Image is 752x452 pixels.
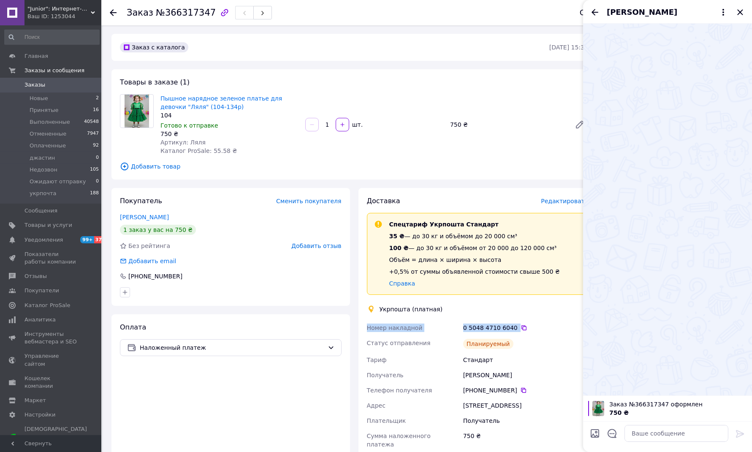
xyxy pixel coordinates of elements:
span: Ожидают отправку [30,178,86,185]
div: [PERSON_NAME] [462,368,590,383]
span: 37 [94,236,104,243]
span: Настройки [24,411,55,419]
span: Кошелек компании [24,375,78,390]
span: 188 [90,190,99,197]
span: Управление сайтом [24,352,78,368]
div: 750 ₴ [447,119,568,131]
span: Заказы и сообщения [24,67,84,74]
span: Спецтариф Укрпошта Стандарт [389,221,499,228]
span: 750 ₴ [609,409,629,416]
div: Ваш ID: 1253044 [27,13,101,20]
span: 2 [96,95,99,102]
span: [PERSON_NAME] [607,7,677,18]
span: 92 [93,142,99,150]
span: Недозвон [30,166,57,174]
span: Наложенный платеж [140,343,324,352]
button: Назад [590,7,600,17]
span: Статус отправления [367,340,431,346]
span: Номер накладной [367,324,423,331]
div: [PHONE_NUMBER] [128,272,183,280]
div: 0 5048 4710 6040 [463,324,588,332]
span: Главная [24,52,48,60]
span: Покупатель [120,197,162,205]
span: 16 [93,106,99,114]
span: укрпочта [30,190,56,197]
span: 0 [96,154,99,162]
span: Показатели работы компании [24,251,78,266]
span: Отмененные [30,130,66,138]
div: [PHONE_NUMBER] [463,386,588,395]
span: Маркет [24,397,46,404]
div: Вернуться назад [110,8,117,17]
span: Каталог ProSale [24,302,70,309]
div: 104 [160,111,299,120]
div: 750 ₴ [160,130,299,138]
span: Каталог ProSale: 55.58 ₴ [160,147,237,154]
span: Товары в заказе (1) [120,78,190,86]
span: Уведомления [24,236,63,244]
span: Получатель [367,372,404,378]
span: Добавить товар [120,162,588,171]
span: Артикул: Ляля [160,139,206,146]
span: Тариф [367,357,387,363]
span: Выполненные [30,118,70,126]
input: Поиск [4,30,100,45]
div: Добавить email [128,257,177,265]
div: Укрпошта (платная) [377,305,445,313]
div: Статус заказа [580,8,636,17]
a: [PERSON_NAME] [120,214,169,221]
div: 1 заказ у вас на 750 ₴ [120,225,196,235]
span: Редактировать [541,198,588,204]
span: Готово к отправке [160,122,218,129]
span: Сумма наложенного платежа [367,433,431,448]
a: Редактировать [571,116,588,133]
img: Пышное нарядное зеленое платье для девочки "Ляля" (104-134р) [125,95,149,128]
div: [STREET_ADDRESS] [462,398,590,413]
span: Без рейтинга [128,242,170,249]
div: Получатель [462,413,590,428]
span: 0 [96,178,99,185]
span: Оплата [120,323,146,331]
div: шт. [350,120,364,129]
div: — до 30 кг и объёмом до 20 000 см³ [389,232,560,240]
img: 6875717566_w100_h100_pyshnoe-naryadnoe-zelenoe.jpg [592,401,604,416]
span: Покупатели [24,287,59,294]
span: №366317347 [156,8,216,18]
div: Заказ с каталога [120,42,188,52]
span: "Junior": Интернет-магазин детской одежды — дома, на прогулки, в школу и на праздники [27,5,91,13]
span: Товары и услуги [24,221,72,229]
span: Сменить покупателя [276,198,341,204]
span: Инструменты вебмастера и SEO [24,330,78,346]
span: Новые [30,95,48,102]
span: 100 ₴ [389,245,409,251]
button: Закрыть [735,7,745,17]
div: — до 30 кг и объёмом от 20 000 до 120 000 см³ [389,244,560,252]
span: Заказ №366317347 оформлен [609,400,747,408]
span: [DEMOGRAPHIC_DATA] и счета [24,425,87,449]
span: Принятые [30,106,59,114]
a: Пышное нарядное зеленое платье для девочки "Ляля" (104-134р) [160,95,282,110]
span: 105 [90,166,99,174]
span: Добавить отзыв [291,242,341,249]
div: 750 ₴ [462,428,590,452]
span: Сообщения [24,207,57,215]
span: Заказы [24,81,45,89]
div: Стандарт [462,352,590,368]
div: +0,5% от суммы объявленной стоимости свыше 500 ₴ [389,267,560,276]
div: Планируемый [463,339,513,349]
span: джастин [30,154,55,162]
time: [DATE] 15:33 [549,44,588,51]
span: 35 ₴ [389,233,405,240]
div: Добавить email [119,257,177,265]
span: 7947 [87,130,99,138]
button: Открыть шаблоны ответов [607,428,618,439]
span: 99+ [80,236,94,243]
span: Отзывы [24,272,47,280]
span: Плательщик [367,417,406,424]
span: Адрес [367,402,386,409]
button: [PERSON_NAME] [607,7,728,18]
span: 40548 [84,118,99,126]
span: Телефон получателя [367,387,432,394]
div: Объём = длина × ширина × высота [389,256,560,264]
span: Доставка [367,197,400,205]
